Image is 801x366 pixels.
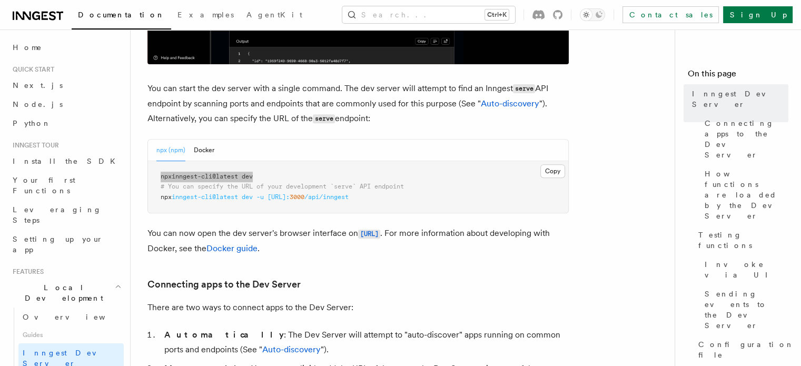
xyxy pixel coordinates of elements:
span: inngest-cli@latest [172,173,238,180]
span: Inngest tour [8,141,59,150]
a: Connecting apps to the Dev Server [147,277,301,292]
a: Leveraging Steps [8,200,124,230]
a: Connecting apps to the Dev Server [700,114,788,164]
span: Home [13,42,42,53]
span: Features [8,268,44,276]
span: Configuration file [698,339,794,360]
a: Inngest Dev Server [688,84,788,114]
p: You can start the dev server with a single command. The dev server will attempt to find an Innges... [147,81,569,126]
a: Auto-discovery [262,344,321,354]
span: Guides [18,327,124,343]
span: dev [242,173,253,180]
span: Python [13,119,51,127]
span: Next.js [13,81,63,90]
span: AgentKit [246,11,302,19]
p: You can now open the dev server's browser interface on . For more information about developing wi... [147,226,569,256]
a: How functions are loaded by the Dev Server [700,164,788,225]
strong: Automatically [164,330,284,340]
kbd: Ctrl+K [485,9,509,20]
span: How functions are loaded by the Dev Server [705,169,788,221]
span: Testing functions [698,230,788,251]
a: Examples [171,3,240,28]
span: npx [161,193,172,201]
span: Examples [177,11,234,19]
a: [URL] [358,228,380,238]
span: # You can specify the URL of your development `serve` API endpoint [161,183,404,190]
a: Invoke via UI [700,255,788,284]
span: Install the SDK [13,157,122,165]
span: dev [242,193,253,201]
span: [URL]: [268,193,290,201]
code: serve [313,114,335,123]
h4: On this page [688,67,788,84]
span: Node.js [13,100,63,108]
span: Leveraging Steps [13,205,102,224]
a: Your first Functions [8,171,124,200]
a: Docker guide [206,243,258,253]
span: Documentation [78,11,165,19]
a: Testing functions [694,225,788,255]
code: [URL] [358,230,380,239]
span: inngest-cli@latest [172,193,238,201]
a: Sign Up [723,6,793,23]
span: Sending events to the Dev Server [705,289,788,331]
button: Docker [194,140,214,161]
span: -u [256,193,264,201]
code: serve [513,84,535,93]
a: Auto-discovery [481,98,539,108]
a: AgentKit [240,3,309,28]
span: Invoke via UI [705,259,788,280]
span: Quick start [8,65,54,74]
button: Copy [540,164,565,178]
a: Setting up your app [8,230,124,259]
span: Inngest Dev Server [692,88,788,110]
a: Python [8,114,124,133]
span: npx [161,173,172,180]
span: Your first Functions [13,176,75,195]
li: : The Dev Server will attempt to "auto-discover" apps running on common ports and endpoints (See ... [161,328,569,357]
a: Sending events to the Dev Server [700,284,788,335]
p: There are two ways to connect apps to the Dev Server: [147,300,569,315]
button: Search...Ctrl+K [342,6,515,23]
a: Overview [18,308,124,327]
span: 3000 [290,193,304,201]
span: Local Development [8,282,115,303]
a: Home [8,38,124,57]
button: Local Development [8,278,124,308]
span: Overview [23,313,131,321]
button: npx (npm) [156,140,185,161]
a: Node.js [8,95,124,114]
span: Connecting apps to the Dev Server [705,118,788,160]
button: Toggle dark mode [580,8,605,21]
a: Next.js [8,76,124,95]
a: Configuration file [694,335,788,364]
span: Setting up your app [13,235,103,254]
a: Install the SDK [8,152,124,171]
a: Documentation [72,3,171,29]
span: /api/inngest [304,193,349,201]
a: Contact sales [622,6,719,23]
